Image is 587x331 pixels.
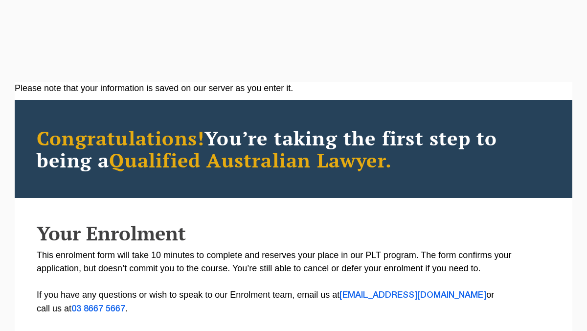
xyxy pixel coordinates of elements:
[22,31,87,59] a: [PERSON_NAME] Centre for Law
[71,305,125,313] a: 03 8667 5667
[339,291,486,299] a: [EMAIL_ADDRESS][DOMAIN_NAME]
[37,127,550,171] h2: You’re taking the first step to being a
[15,82,572,95] div: Please note that your information is saved on our server as you enter it.
[37,125,204,151] span: Congratulations!
[37,222,550,244] h2: Your Enrolment
[37,249,550,316] p: This enrolment form will take 10 minutes to complete and reserves your place in our PLT program. ...
[109,147,392,173] span: Qualified Australian Lawyer.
